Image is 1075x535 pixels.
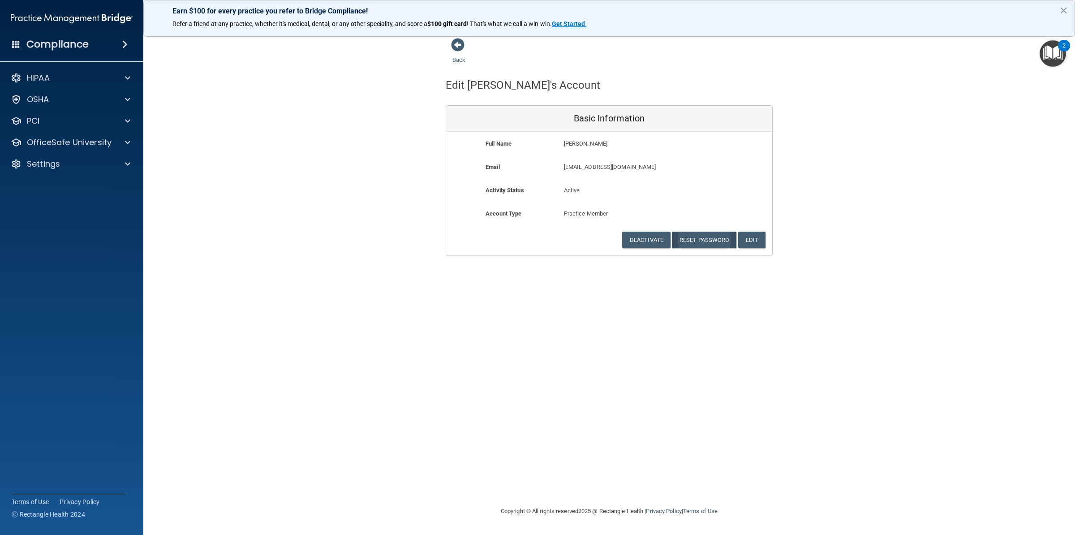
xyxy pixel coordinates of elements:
b: Account Type [486,210,521,217]
b: Full Name [486,140,512,147]
button: Edit [738,232,765,248]
h4: Compliance [26,38,89,51]
p: Settings [27,159,60,169]
button: Open Resource Center, 2 new notifications [1040,40,1066,67]
h4: Edit [PERSON_NAME]'s Account [446,79,600,91]
button: Reset Password [672,232,736,248]
p: OSHA [27,94,49,105]
a: HIPAA [11,73,130,83]
a: Settings [11,159,130,169]
p: PCI [27,116,39,126]
span: ! That's what we call a win-win. [467,20,552,27]
div: Copyright © All rights reserved 2025 @ Rectangle Health | | [446,497,773,526]
a: PCI [11,116,130,126]
a: OfficeSafe University [11,137,130,148]
a: Terms of Use [12,497,49,506]
b: Email [486,164,500,170]
a: OSHA [11,94,130,105]
a: Privacy Policy [60,497,100,506]
span: Refer a friend at any practice, whether it's medical, dental, or any other speciality, and score a [172,20,427,27]
p: Active [564,185,655,196]
button: Close [1059,3,1068,17]
b: Activity Status [486,187,524,194]
strong: Get Started [552,20,585,27]
a: Terms of Use [683,508,718,514]
p: [EMAIL_ADDRESS][DOMAIN_NAME] [564,162,707,173]
button: Deactivate [622,232,671,248]
a: Privacy Policy [646,508,681,514]
p: HIPAA [27,73,50,83]
p: Earn $100 for every practice you refer to Bridge Compliance! [172,7,1046,15]
a: Get Started [552,20,586,27]
a: Back [452,46,465,63]
p: [PERSON_NAME] [564,138,707,149]
p: OfficeSafe University [27,137,112,148]
img: PMB logo [11,9,133,27]
p: Practice Member [564,208,655,219]
div: 2 [1062,46,1066,57]
span: Ⓒ Rectangle Health 2024 [12,510,85,519]
strong: $100 gift card [427,20,467,27]
div: Basic Information [446,106,772,132]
